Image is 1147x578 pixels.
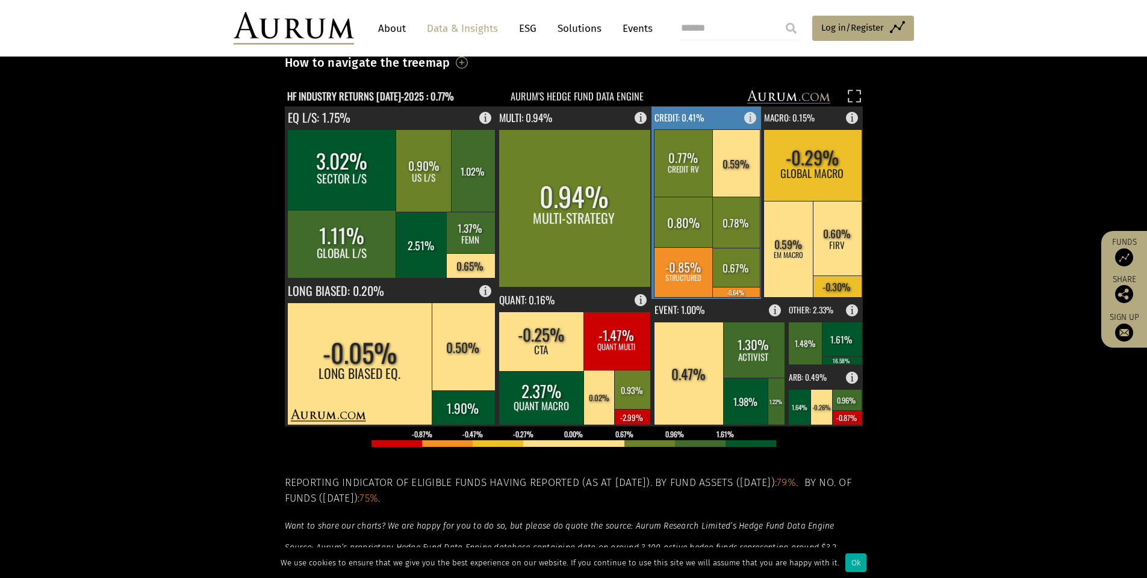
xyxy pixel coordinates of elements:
[1115,324,1133,342] img: Sign up to our newsletter
[1107,237,1141,266] a: Funds
[372,17,412,40] a: About
[552,17,608,40] a: Solutions
[1107,312,1141,342] a: Sign up
[845,553,866,572] div: Ok
[1115,248,1133,266] img: Access Funds
[285,475,863,507] h5: Reporting indicator of eligible funds having reported (as at [DATE]). By fund assets ([DATE]): . ...
[359,492,378,505] span: 75%
[812,16,914,41] a: Log in/Register
[421,17,504,40] a: Data & Insights
[513,17,542,40] a: ESG
[285,543,837,565] em: Source: Aurum’s proprietary Hedge Fund Data Engine database containing data on around 3,100 activ...
[234,12,354,45] img: Aurum
[779,16,803,40] input: Submit
[1107,275,1141,303] div: Share
[617,17,653,40] a: Events
[1115,285,1133,303] img: Share this post
[777,476,796,489] span: 79%
[285,52,450,73] h3: How to navigate the treemap
[821,20,884,35] span: Log in/Register
[285,521,835,531] em: Want to share our charts? We are happy for you to do so, but please do quote the source: Aurum Re...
